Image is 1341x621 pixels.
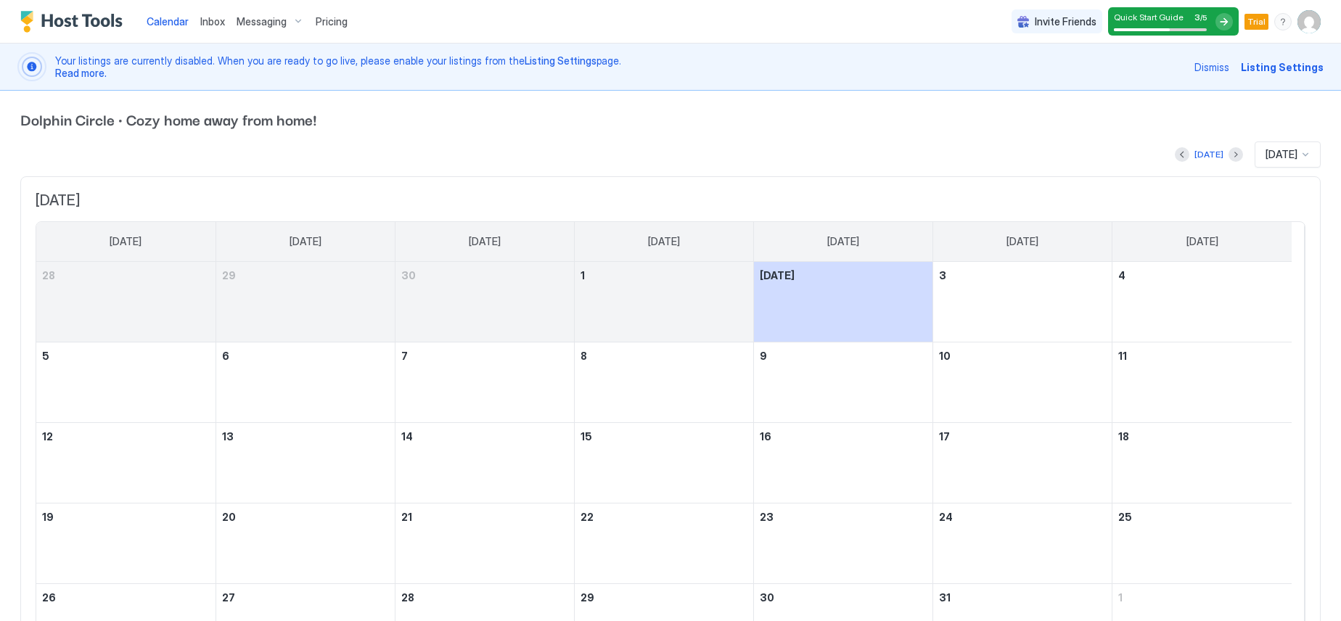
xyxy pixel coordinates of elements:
[216,262,395,289] a: September 29, 2025
[1118,350,1127,362] span: 11
[581,430,592,443] span: 15
[55,67,107,79] a: Read more.
[216,422,395,503] td: October 13, 2025
[1112,503,1292,583] td: October 25, 2025
[933,342,1112,422] td: October 10, 2025
[933,262,1112,289] a: October 3, 2025
[1112,262,1292,289] a: October 4, 2025
[1118,591,1123,604] span: 1
[147,15,189,28] span: Calendar
[469,235,501,248] span: [DATE]
[1118,269,1125,281] span: 4
[754,503,933,583] td: October 23, 2025
[147,14,189,29] a: Calendar
[216,262,395,342] td: September 29, 2025
[1186,235,1218,248] span: [DATE]
[395,342,574,422] td: October 7, 2025
[216,342,395,422] td: October 6, 2025
[1114,12,1184,22] span: Quick Start Guide
[36,503,216,530] a: October 19, 2025
[36,262,216,289] a: September 28, 2025
[395,422,574,503] td: October 14, 2025
[827,235,859,248] span: [DATE]
[1112,422,1292,503] td: October 18, 2025
[20,108,1321,130] span: Dolphin Circle · Cozy home away from home!
[395,262,574,289] a: September 30, 2025
[754,422,933,503] td: October 16, 2025
[933,503,1112,583] td: October 24, 2025
[454,222,515,261] a: Tuesday
[939,430,950,443] span: 17
[581,269,585,281] span: 1
[216,342,395,369] a: October 6, 2025
[1192,146,1226,163] button: [DATE]
[401,350,408,362] span: 7
[216,584,395,611] a: October 27, 2025
[42,511,54,523] span: 19
[575,262,753,289] a: October 1, 2025
[575,584,753,611] a: October 29, 2025
[575,423,753,450] a: October 15, 2025
[36,342,216,422] td: October 5, 2025
[395,584,574,611] a: October 28, 2025
[1266,148,1297,161] span: [DATE]
[1112,584,1292,611] a: November 1, 2025
[574,422,753,503] td: October 15, 2025
[574,262,753,342] td: October 1, 2025
[222,511,236,523] span: 20
[55,54,1186,80] span: Your listings are currently disabled. When you are ready to go live, please enable your listings ...
[401,430,413,443] span: 14
[1118,511,1132,523] span: 25
[648,235,680,248] span: [DATE]
[110,235,142,248] span: [DATE]
[395,503,574,583] td: October 21, 2025
[1112,262,1292,342] td: October 4, 2025
[754,262,932,289] a: October 2, 2025
[754,342,932,369] a: October 9, 2025
[574,342,753,422] td: October 8, 2025
[237,15,287,28] span: Messaging
[760,591,774,604] span: 30
[401,269,416,281] span: 30
[760,350,767,362] span: 9
[581,511,594,523] span: 22
[216,423,395,450] a: October 13, 2025
[1194,59,1229,75] span: Dismiss
[760,430,771,443] span: 16
[933,423,1112,450] a: October 17, 2025
[754,342,933,422] td: October 9, 2025
[575,342,753,369] a: October 8, 2025
[933,422,1112,503] td: October 17, 2025
[1112,423,1292,450] a: October 18, 2025
[1172,222,1233,261] a: Saturday
[581,591,594,604] span: 29
[939,591,951,604] span: 31
[20,11,129,33] div: Host Tools Logo
[42,350,49,362] span: 5
[1112,342,1292,369] a: October 11, 2025
[574,503,753,583] td: October 22, 2025
[1175,147,1189,162] button: Previous month
[1200,13,1207,22] span: / 5
[754,262,933,342] td: October 2, 2025
[933,503,1112,530] a: October 24, 2025
[401,591,414,604] span: 28
[395,342,574,369] a: October 7, 2025
[754,503,932,530] a: October 23, 2025
[95,222,156,261] a: Sunday
[1006,235,1038,248] span: [DATE]
[290,235,321,248] span: [DATE]
[395,423,574,450] a: October 14, 2025
[36,503,216,583] td: October 19, 2025
[1229,147,1243,162] button: Next month
[939,511,953,523] span: 24
[1274,13,1292,30] div: menu
[200,14,225,29] a: Inbox
[395,262,574,342] td: September 30, 2025
[1118,430,1129,443] span: 18
[525,54,596,67] span: Listing Settings
[992,222,1053,261] a: Friday
[36,422,216,503] td: October 12, 2025
[1297,10,1321,33] div: User profile
[1247,15,1266,28] span: Trial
